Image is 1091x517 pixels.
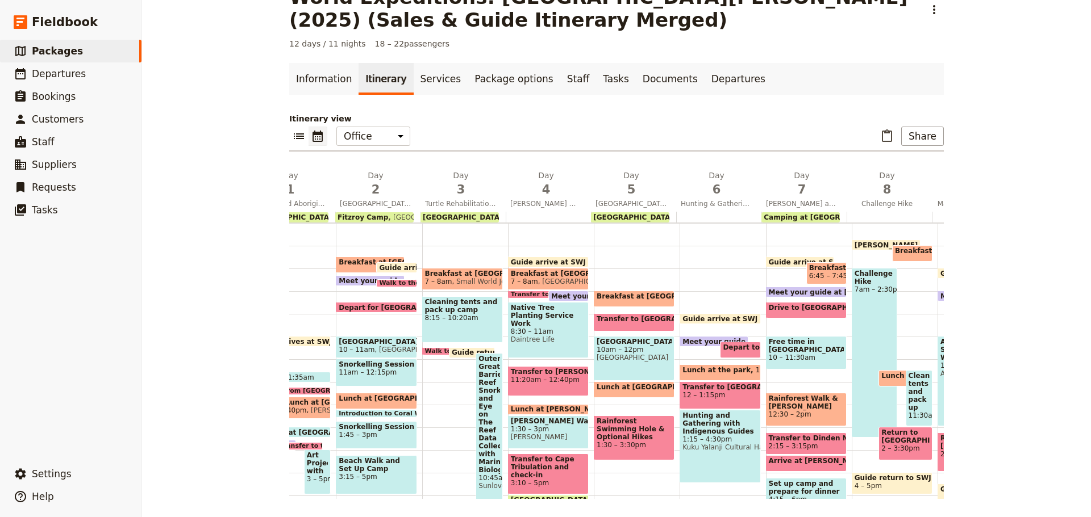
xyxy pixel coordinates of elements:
button: Calendar view [309,127,327,146]
span: Rainforest Walk & [PERSON_NAME][GEOGRAPHIC_DATA] [769,394,844,410]
div: Walk to the [GEOGRAPHIC_DATA] [376,279,417,287]
span: 1:30 – 3:30pm [597,441,672,449]
button: Day6Hunting & Gathering with Indigenous Guides and Night Markets [676,170,761,212]
a: Staff [560,63,597,95]
span: Lunch at [GEOGRAPHIC_DATA] [339,394,459,402]
span: Drive to [GEOGRAPHIC_DATA] [769,304,887,312]
span: Meet your guide at hotel entrance [551,292,688,300]
div: Transfer to [PERSON_NAME]11:20am – 12:40pm [508,366,589,396]
h2: Day [681,170,752,198]
span: Snorkelling Session Two [339,423,414,431]
button: Paste itinerary item [877,127,897,146]
span: Snorkelling Session One [339,360,414,368]
a: Information [289,63,359,95]
span: Transfer to Dinden NP [769,434,844,442]
span: Meet your guide at [GEOGRAPHIC_DATA] [339,277,499,284]
span: Depart for [GEOGRAPHIC_DATA] [339,304,466,311]
span: Guide return to SWJ office [452,348,557,356]
span: 11:20am – 12:40pm [511,376,586,384]
div: [GEOGRAPHIC_DATA]10am – 12pm[GEOGRAPHIC_DATA] [594,336,674,381]
span: Cleaning tents and pack up camp [425,298,500,314]
div: Depart for [GEOGRAPHIC_DATA] [336,302,417,313]
span: [GEOGRAPHIC_DATA] [597,354,672,362]
span: 2:15 – 3:15pm [769,442,818,450]
span: Turtle Rehabilitation Centre and [GEOGRAPHIC_DATA] with Marine Biologist [420,199,501,208]
button: List view [289,127,309,146]
button: Day3Turtle Rehabilitation Centre and [GEOGRAPHIC_DATA] with Marine Biologist [420,170,506,212]
span: [PERSON_NAME] and [PERSON_NAME] Creek/[GEOGRAPHIC_DATA] [761,199,842,208]
div: Breakfast at [GEOGRAPHIC_DATA]7 – 8am[GEOGRAPHIC_DATA] [508,268,589,290]
span: Rainforest Swimming Hole & Optional Hikes [597,417,672,441]
span: 2 – 3:30pm [881,444,930,452]
span: Kuku Yalanji Cultural Habitat Tours ([PERSON_NAME] Brothers) [682,443,757,451]
span: Guide meet at SWJ office [940,270,1040,277]
span: 10 – 11:30am [769,354,844,362]
span: 18 – 22 passengers [375,38,450,49]
div: Guide arrives at SWJ office [250,336,331,347]
span: Breakfast at [GEOGRAPHIC_DATA] [597,292,731,300]
span: Set up camp and prepare for dinner [769,480,844,495]
div: Meet your guide at [GEOGRAPHIC_DATA] [336,275,405,286]
span: 11am – 12:15pm [339,368,414,376]
span: Return to [GEOGRAPHIC_DATA] [881,428,930,444]
span: Challenge Hike [855,270,895,285]
a: Tasks [596,63,636,95]
div: Walk to the jetty [422,347,468,355]
span: 8:15 – 10:20am [425,314,500,322]
span: Free time in [GEOGRAPHIC_DATA] [769,338,844,354]
span: Cleaning tents and pack up the camp [909,372,930,411]
span: Guide return to SWJ office [940,485,1046,493]
div: Transfer to [GEOGRAPHIC_DATA] [594,313,674,331]
span: Outer Great Barrier Reef Snorkelling and Eye on The Reef Data Collection with Marine Biologist [478,355,499,474]
div: Guide return to SWJ office4 – 5pm [852,472,932,494]
span: Help [32,491,54,502]
div: Challenge Hike7am – 2:30pm [852,268,898,438]
span: Sunlover Cruises [478,482,499,490]
span: [GEOGRAPHIC_DATA] Snorkelling [335,199,416,208]
div: Lunch at [GEOGRAPHIC_DATA] [878,370,925,386]
span: 4:15 – 6pm [769,495,844,503]
span: [GEOGRAPHIC_DATA] [388,213,465,221]
span: Staff [32,136,55,148]
span: 1:30 – 3pm [511,425,586,433]
div: Lunch at the park11:15am – 12pm [680,364,760,381]
span: 11:15am – 12pm [756,366,814,379]
div: [GEOGRAPHIC_DATA] [508,495,589,506]
span: 1:15 – 4:30pm [682,435,757,443]
span: Transfer to Cattana Wetlands [511,291,619,298]
span: Art Project with Indigenous Artist [307,451,328,475]
span: Walk to the [GEOGRAPHIC_DATA] [379,280,499,287]
span: 12 days / 11 nights [289,38,366,49]
span: Arrival and Aboriginal Art Project [250,199,331,208]
span: 3 – 5pm [307,475,328,483]
div: Catered Lunch at [GEOGRAPHIC_DATA] and [GEOGRAPHIC_DATA]12:40 – 1:40pm[PERSON_NAME]'s [250,397,331,419]
span: 8:30 – 11am [511,327,586,335]
div: Transfer to Dinden NP2:15 – 3:15pm [766,432,847,455]
div: [PERSON_NAME] arrive at [GEOGRAPHIC_DATA] [852,239,921,250]
div: Transfer to Cattana Wetlands [508,291,577,299]
span: Breakfast at [GEOGRAPHIC_DATA] [809,264,844,272]
button: Share [901,127,944,146]
div: Breakfast at [GEOGRAPHIC_DATA]7 – 8amSmall World Journeys [422,268,503,290]
button: Day4[PERSON_NAME] Walk and Tree Planting [506,170,591,212]
span: Lunch at [GEOGRAPHIC_DATA] [597,383,717,391]
span: 5 [596,181,667,198]
span: Aquaponics & Sustainability Workshop [940,338,1003,362]
div: [GEOGRAPHIC_DATA] [250,212,328,222]
span: Meet your guide at [GEOGRAPHIC_DATA] [769,288,929,296]
span: 10 – 11am [339,346,374,354]
div: Depart to the northern beaches [720,342,760,358]
a: Services [414,63,468,95]
span: 10am – 2pm [940,362,1003,369]
div: Camping at [GEOGRAPHIC_DATA] [761,212,840,222]
div: Guide arrive at SWJ office [766,257,835,267]
p: Itinerary view [289,113,944,124]
span: 11:30am – 2pm [909,411,930,419]
div: [PERSON_NAME] Walk1:30 – 3pm[PERSON_NAME] [508,415,589,449]
span: 1 [255,181,326,198]
div: Drive to [GEOGRAPHIC_DATA] [766,302,847,318]
div: [GEOGRAPHIC_DATA] [420,212,499,222]
a: Package options [468,63,560,95]
h2: Day [596,170,667,198]
span: Suppliers [32,159,77,170]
